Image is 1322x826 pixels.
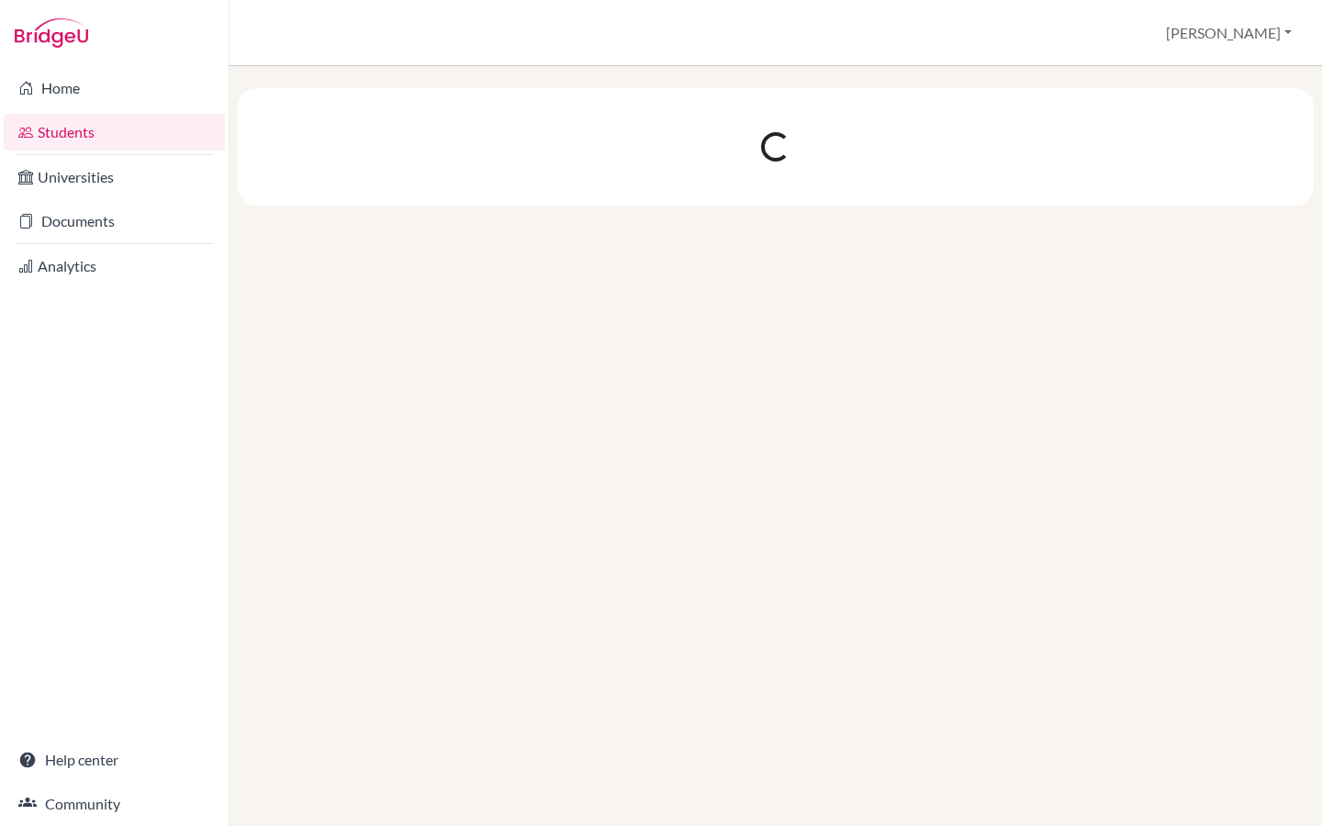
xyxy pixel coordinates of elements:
[4,159,225,195] a: Universities
[1158,16,1300,50] button: [PERSON_NAME]
[4,248,225,285] a: Analytics
[4,742,225,778] a: Help center
[4,114,225,151] a: Students
[4,203,225,240] a: Documents
[4,70,225,106] a: Home
[4,786,225,822] a: Community
[15,18,88,48] img: Bridge-U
